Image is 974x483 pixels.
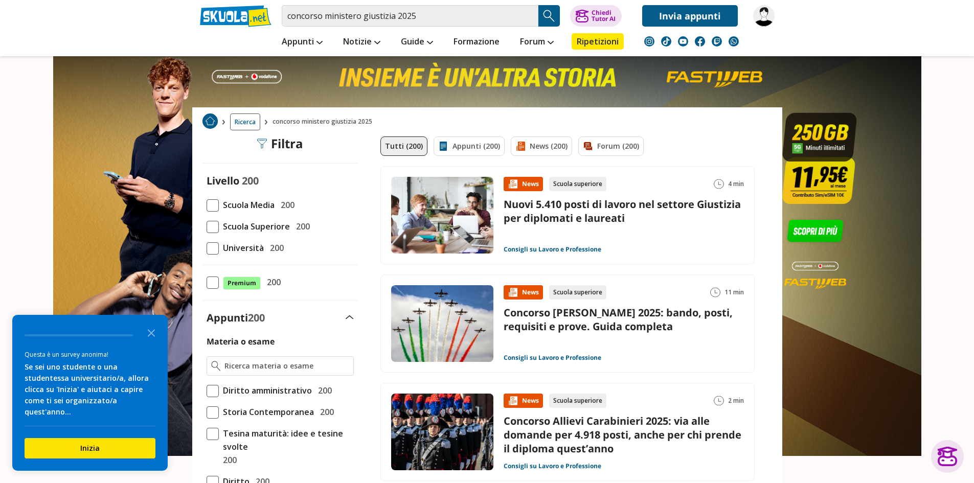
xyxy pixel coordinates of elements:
div: Survey [12,315,168,471]
a: Consigli su Lavoro e Professione [504,354,601,362]
img: Apri e chiudi sezione [346,315,354,319]
span: Premium [223,277,261,290]
a: Nuovi 5.410 posti di lavoro nel settore Giustizia per diplomati e laureati [504,197,741,225]
div: News [504,285,543,300]
span: 200 [263,275,281,289]
img: twitch [712,36,722,47]
a: Concorso [PERSON_NAME] 2025: bando, posti, requisiti e prove. Guida completa [504,306,733,333]
a: News (200) [511,136,572,156]
a: Tutti (200) [380,136,427,156]
a: Invia appunti [642,5,738,27]
img: Tempo lettura [714,396,724,406]
img: instagram [644,36,654,47]
a: Guide [398,33,436,52]
span: Scuola Media [219,198,275,212]
span: 200 [219,453,237,467]
a: Forum (200) [578,136,644,156]
span: 200 [266,241,284,255]
a: Consigli su Lavoro e Professione [504,462,601,470]
div: Scuola superiore [549,177,606,191]
label: Livello [207,174,239,188]
span: concorso ministero giustizia 2025 [273,113,376,130]
img: News filtro contenuto [515,141,526,151]
a: Concorso Allievi Carabinieri 2025: via alle domande per 4.918 posti, anche per chi prende il dipl... [504,414,741,455]
span: 200 [314,384,332,397]
div: Chiedi Tutor AI [592,10,616,22]
img: WhatsApp [729,36,739,47]
div: Scuola superiore [549,394,606,408]
img: facebook [695,36,705,47]
img: News contenuto [508,287,518,297]
a: Forum [517,33,556,52]
img: Home [202,113,218,129]
img: News contenuto [508,396,518,406]
input: Cerca appunti, riassunti o versioni [282,5,538,27]
a: Appunti (200) [434,136,505,156]
img: News contenuto [508,179,518,189]
a: Ripetizioni [572,33,624,50]
img: Forum filtro contenuto [583,141,593,151]
button: ChiediTutor AI [570,5,622,27]
span: Scuola Superiore [219,220,290,233]
span: 11 min [724,285,744,300]
a: Appunti [279,33,325,52]
img: Tempo lettura [710,287,720,297]
img: eddalbino [753,5,775,27]
div: News [504,394,543,408]
a: Home [202,113,218,130]
span: 2 min [728,394,744,408]
span: Università [219,241,264,255]
span: 200 [242,174,259,188]
img: Cerca appunti, riassunti o versioni [541,8,557,24]
div: Questa è un survey anonima! [25,350,155,359]
div: News [504,177,543,191]
img: Ricerca materia o esame [211,361,221,371]
img: Tempo lettura [714,179,724,189]
span: Diritto amministrativo [219,384,312,397]
span: 200 [292,220,310,233]
img: Immagine news [391,394,493,470]
button: Inizia [25,438,155,458]
a: Ricerca [230,113,260,130]
button: Search Button [538,5,560,27]
a: Consigli su Lavoro e Professione [504,245,601,254]
span: Tesina maturità: idee e tesine svolte [219,427,354,453]
img: tiktok [661,36,671,47]
img: Immagine news [391,177,493,254]
img: youtube [678,36,688,47]
button: Close the survey [141,322,162,342]
a: Formazione [451,33,502,52]
label: Appunti [207,311,265,325]
span: 4 min [728,177,744,191]
span: 200 [316,405,334,419]
img: Appunti filtro contenuto [438,141,448,151]
img: Filtra filtri mobile [257,139,267,149]
span: 200 [277,198,295,212]
div: Scuola superiore [549,285,606,300]
span: Storia Contemporanea [219,405,314,419]
div: Se sei uno studente o una studentessa universitario/a, allora clicca su 'Inizia' e aiutaci a capi... [25,361,155,418]
label: Materia o esame [207,336,275,347]
a: Notizie [341,33,383,52]
img: Immagine news [391,285,493,362]
div: Filtra [257,136,303,151]
input: Ricerca materia o esame [224,361,349,371]
span: 200 [248,311,265,325]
